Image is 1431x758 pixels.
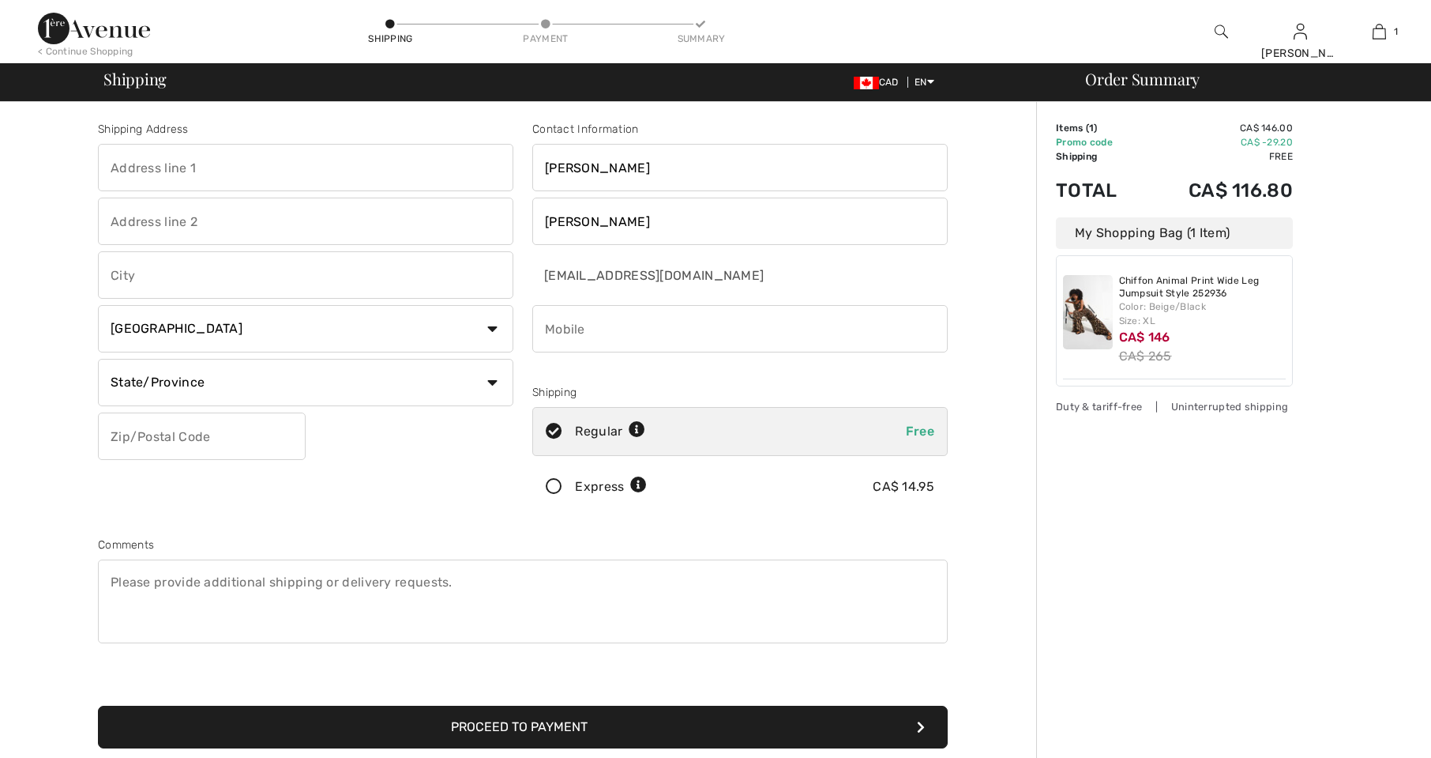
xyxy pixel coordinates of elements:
[1373,22,1386,41] img: My Bag
[1119,330,1170,345] span: CA$ 146
[1331,711,1415,750] iframe: Opens a widget where you can chat to one of our agents
[98,198,513,245] input: Address line 2
[1056,217,1293,249] div: My Shopping Bag (1 Item)
[38,13,150,44] img: 1ère Avenue
[678,32,725,46] div: Summary
[1056,399,1293,414] div: Duty & tariff-free | Uninterrupted shipping
[1056,121,1144,135] td: Items ( )
[1119,300,1286,328] div: Color: Beige/Black Size: XL
[532,384,948,401] div: Shipping
[532,305,948,353] input: Mobile
[1394,25,1398,39] span: 1
[1215,22,1228,41] img: search the website
[1056,164,1144,217] td: Total
[873,477,934,496] div: CA$ 14.95
[854,77,879,89] img: Canadian Dollar
[522,32,569,46] div: Payment
[1056,135,1144,149] td: Promo code
[367,32,415,46] div: Shipping
[38,44,133,58] div: < Continue Shopping
[532,144,948,191] input: First name
[1056,149,1144,164] td: Shipping
[532,121,948,138] div: Contact Information
[1144,164,1293,217] td: CA$ 116.80
[1294,22,1307,41] img: My Info
[1066,71,1422,87] div: Order Summary
[1261,45,1339,62] div: [PERSON_NAME]
[98,413,306,460] input: Zip/Postal Code
[98,251,513,299] input: City
[532,198,948,245] input: Last name
[1089,123,1094,134] span: 1
[103,71,167,87] span: Shipping
[575,422,645,441] div: Regular
[98,537,948,553] div: Comments
[1144,149,1293,164] td: Free
[1294,24,1307,39] a: Sign In
[906,424,934,439] span: Free
[1119,275,1286,300] a: Chiffon Animal Print Wide Leg Jumpsuit Style 252936
[854,77,905,88] span: CAD
[1063,275,1113,349] img: Chiffon Animal Print Wide Leg Jumpsuit Style 252936
[1340,22,1418,41] a: 1
[1144,121,1293,135] td: CA$ 146.00
[575,477,647,496] div: Express
[532,251,844,299] input: E-mail
[98,121,513,138] div: Shipping Address
[1144,135,1293,149] td: CA$ -29.20
[915,77,934,88] span: EN
[98,144,513,191] input: Address line 1
[1119,349,1172,364] s: CA$ 265
[98,706,948,749] button: Proceed to Payment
